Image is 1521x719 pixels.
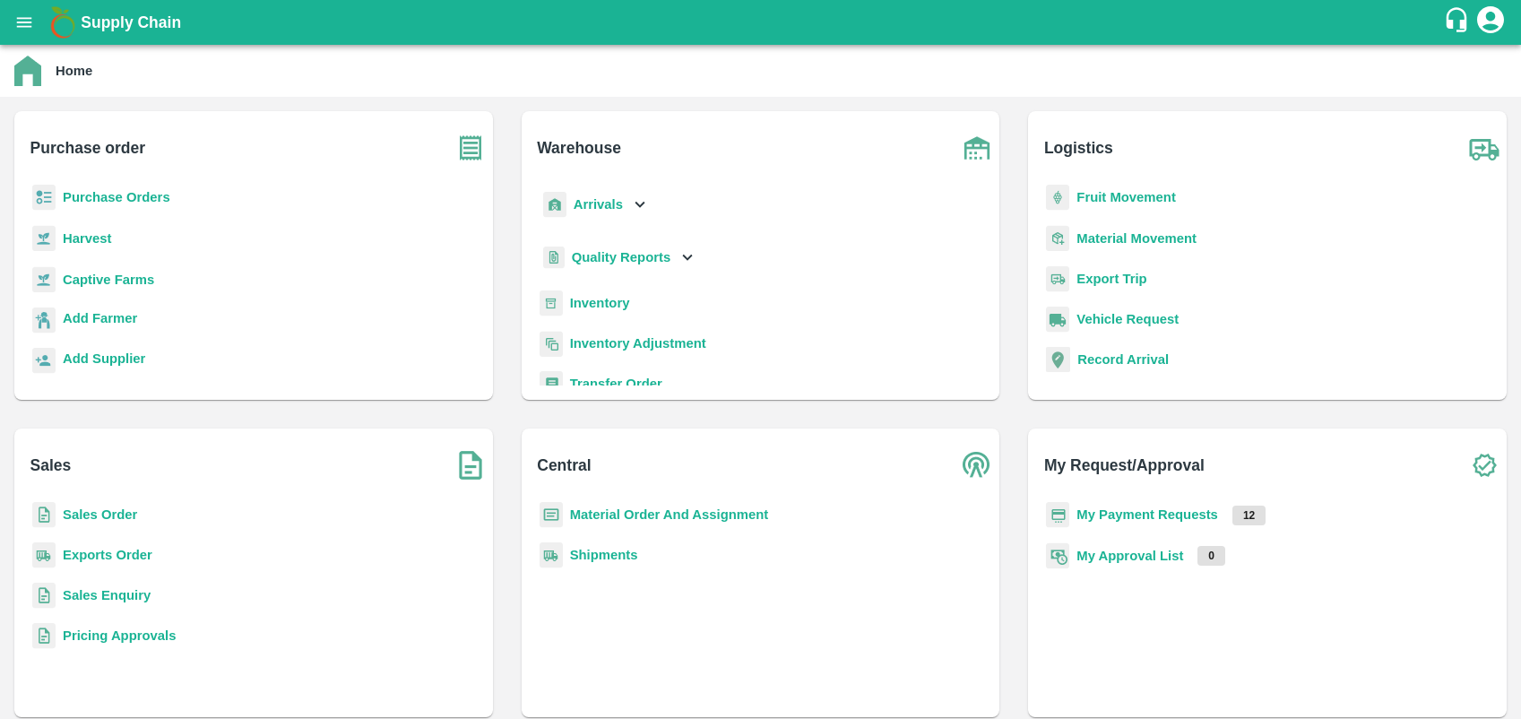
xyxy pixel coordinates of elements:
b: Sales [30,453,72,478]
img: whTransfer [540,371,563,397]
a: Fruit Movement [1076,190,1176,204]
b: Arrivals [574,197,623,212]
b: Add Supplier [63,351,145,366]
a: Record Arrival [1077,352,1169,367]
img: vehicle [1046,307,1069,333]
b: Add Farmer [63,311,137,325]
img: sales [32,583,56,609]
a: Pricing Approvals [63,628,176,643]
a: Add Supplier [63,349,145,373]
img: whInventory [540,290,563,316]
p: 12 [1232,506,1266,525]
img: delivery [1046,266,1069,292]
img: payment [1046,502,1069,528]
b: Purchase order [30,135,145,160]
a: Harvest [63,231,111,246]
a: Purchase Orders [63,190,170,204]
img: warehouse [955,126,999,170]
img: reciept [32,185,56,211]
a: Sales Enquiry [63,588,151,602]
button: open drawer [4,2,45,43]
a: Shipments [570,548,638,562]
img: supplier [32,348,56,374]
div: customer-support [1443,6,1474,39]
img: purchase [448,126,493,170]
a: Supply Chain [81,10,1443,35]
b: Warehouse [537,135,621,160]
a: Vehicle Request [1076,312,1179,326]
img: harvest [32,266,56,293]
img: approval [1046,542,1069,569]
a: Add Farmer [63,308,137,333]
img: logo [45,4,81,40]
img: central [955,443,999,488]
a: Transfer Order [570,377,662,391]
img: whArrival [543,192,566,218]
p: 0 [1197,546,1225,566]
a: Inventory Adjustment [570,336,706,351]
img: harvest [32,225,56,252]
img: fruit [1046,185,1069,211]
img: home [14,56,41,86]
img: soSales [448,443,493,488]
a: Sales Order [63,507,137,522]
img: shipments [32,542,56,568]
img: qualityReport [543,247,565,269]
img: centralMaterial [540,502,563,528]
img: sales [32,623,56,649]
a: Inventory [570,296,630,310]
div: Arrivals [540,185,651,225]
a: Captive Farms [63,273,154,287]
b: Home [56,64,92,78]
a: Material Movement [1076,231,1197,246]
img: inventory [540,331,563,357]
img: recordArrival [1046,347,1070,372]
img: sales [32,502,56,528]
div: account of current user [1474,4,1507,41]
a: My Approval List [1076,549,1183,563]
img: shipments [540,542,563,568]
div: Quality Reports [540,239,698,276]
img: farmer [32,308,56,334]
a: My Payment Requests [1076,507,1218,522]
img: check [1462,443,1507,488]
b: Logistics [1044,135,1113,160]
b: My Request/Approval [1044,453,1205,478]
b: Quality Reports [572,250,671,264]
a: Material Order And Assignment [570,507,769,522]
a: Export Trip [1076,272,1146,286]
img: truck [1462,126,1507,170]
b: Central [537,453,591,478]
b: Supply Chain [81,13,181,31]
a: Exports Order [63,548,152,562]
img: material [1046,225,1069,252]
